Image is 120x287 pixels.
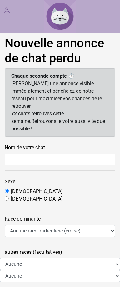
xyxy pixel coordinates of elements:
[11,111,64,124] u: chats retrouvés cette semaine.
[11,73,74,79] strong: Chaque seconde compte ⏱️
[11,188,62,195] label: [DEMOGRAPHIC_DATA]
[5,246,65,258] label: autres races (facultatives) :
[5,36,115,66] h1: Nouvelle annonce de chat perdu
[11,195,62,203] label: [DEMOGRAPHIC_DATA]
[11,111,17,117] span: 72
[5,189,9,193] input: [DEMOGRAPHIC_DATA]
[5,196,9,201] input: [DEMOGRAPHIC_DATA]
[5,68,115,137] div: [PERSON_NAME] une annonce visible immédiatement et bénéficiez de notre réseau pour maximiser vos ...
